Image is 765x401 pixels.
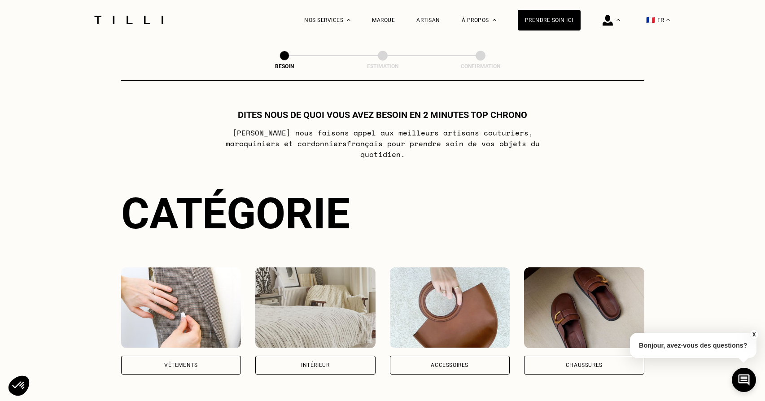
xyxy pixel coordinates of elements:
[164,362,197,368] div: Vêtements
[666,19,670,21] img: menu déroulant
[616,19,620,21] img: Menu déroulant
[566,362,603,368] div: Chaussures
[238,109,527,120] h1: Dites nous de quoi vous avez besoin en 2 minutes top chrono
[436,63,525,70] div: Confirmation
[416,17,440,23] a: Artisan
[240,63,329,70] div: Besoin
[493,19,496,21] img: Menu déroulant à propos
[518,10,581,31] a: Prendre soin ici
[121,267,241,348] img: Vêtements
[630,333,756,358] p: Bonjour, avez-vous des questions?
[91,16,166,24] img: Logo du service de couturière Tilli
[301,362,329,368] div: Intérieur
[603,15,613,26] img: icône connexion
[205,127,560,160] p: [PERSON_NAME] nous faisons appel aux meilleurs artisans couturiers , maroquiniers et cordonniers ...
[749,330,758,340] button: X
[255,267,376,348] img: Intérieur
[347,19,350,21] img: Menu déroulant
[121,188,644,239] div: Catégorie
[646,16,655,24] span: 🇫🇷
[372,17,395,23] a: Marque
[524,267,644,348] img: Chaussures
[338,63,428,70] div: Estimation
[390,267,510,348] img: Accessoires
[431,362,468,368] div: Accessoires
